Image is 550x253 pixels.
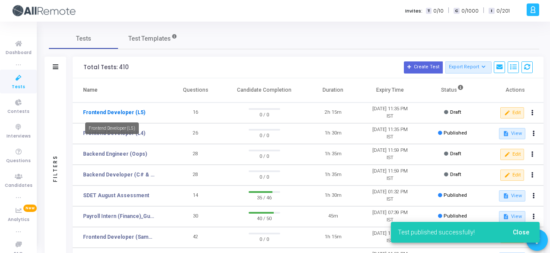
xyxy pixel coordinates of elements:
[483,6,484,15] span: |
[73,78,167,102] th: Name
[85,122,139,134] div: Frontend Developer (L5)
[6,49,32,57] span: Dashboard
[6,133,31,140] span: Interviews
[12,83,25,91] span: Tests
[304,227,361,248] td: 1h 15m
[361,78,419,102] th: Expiry Time
[83,64,129,71] div: Total Tests: 410
[76,34,91,43] span: Tests
[448,6,449,15] span: |
[83,212,155,220] a: Payroll Intern (Finance)_Gurugram_Campus
[83,171,155,179] a: Backend Developer (C# & .Net)
[361,102,419,123] td: [DATE] 11:35 PM IST
[167,102,224,123] td: 16
[167,144,224,165] td: 28
[404,61,443,74] button: Create Test
[83,192,149,199] a: SDET August Assessment
[167,227,224,248] td: 42
[304,186,361,206] td: 1h 30m
[502,131,508,137] mat-icon: description
[83,150,147,158] a: Backend Engineer (Oops)
[249,110,280,118] span: 0 / 0
[454,8,459,14] span: C
[23,205,37,212] span: New
[361,206,419,227] td: [DATE] 07:39 PM IST
[444,192,467,198] span: Published
[489,8,494,14] span: I
[167,78,224,102] th: Questions
[513,229,529,236] span: Close
[444,130,467,136] span: Published
[418,78,486,102] th: Status
[504,110,510,116] mat-icon: edit
[486,78,544,102] th: Actions
[249,193,280,202] span: 35 / 46
[83,233,155,241] a: Frontend Developer (Sample payo)
[304,78,361,102] th: Duration
[500,107,524,118] button: Edit
[500,170,524,181] button: Edit
[499,190,525,202] button: View
[167,186,224,206] td: 14
[249,151,280,160] span: 0 / 0
[426,8,432,14] span: T
[51,121,59,216] div: Filters
[83,109,145,116] a: Frontend Developer (L5)
[450,109,461,115] span: Draft
[445,61,492,74] button: Export Report
[304,102,361,123] td: 2h 15m
[249,172,280,181] span: 0 / 0
[304,206,361,227] td: 45m
[167,123,224,144] td: 26
[249,214,280,222] span: 40 / 50
[8,216,29,224] span: Analytics
[11,2,76,19] img: logo
[361,165,419,186] td: [DATE] 11:59 PM IST
[500,149,524,160] button: Edit
[304,165,361,186] td: 1h 35m
[361,123,419,144] td: [DATE] 11:35 PM IST
[5,182,32,189] span: Candidates
[450,172,461,177] span: Draft
[6,157,31,165] span: Questions
[304,123,361,144] td: 1h 30m
[499,211,525,222] button: View
[506,224,536,240] button: Close
[224,78,304,102] th: Candidate Completion
[249,131,280,139] span: 0 / 0
[450,151,461,157] span: Draft
[128,34,171,43] span: Test Templates
[361,227,419,248] td: [DATE] 11:35 PM IST
[433,7,444,15] span: 0/10
[461,7,479,15] span: 0/1000
[504,172,510,178] mat-icon: edit
[405,7,422,15] label: Invites:
[398,228,475,237] span: Test published successfully!
[167,165,224,186] td: 28
[304,144,361,165] td: 1h 35m
[504,151,510,157] mat-icon: edit
[361,144,419,165] td: [DATE] 11:59 PM IST
[249,234,280,243] span: 0 / 0
[7,108,29,115] span: Contests
[167,206,224,227] td: 30
[502,193,508,199] mat-icon: description
[361,186,419,206] td: [DATE] 01:32 PM IST
[496,7,510,15] span: 0/201
[499,128,525,139] button: View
